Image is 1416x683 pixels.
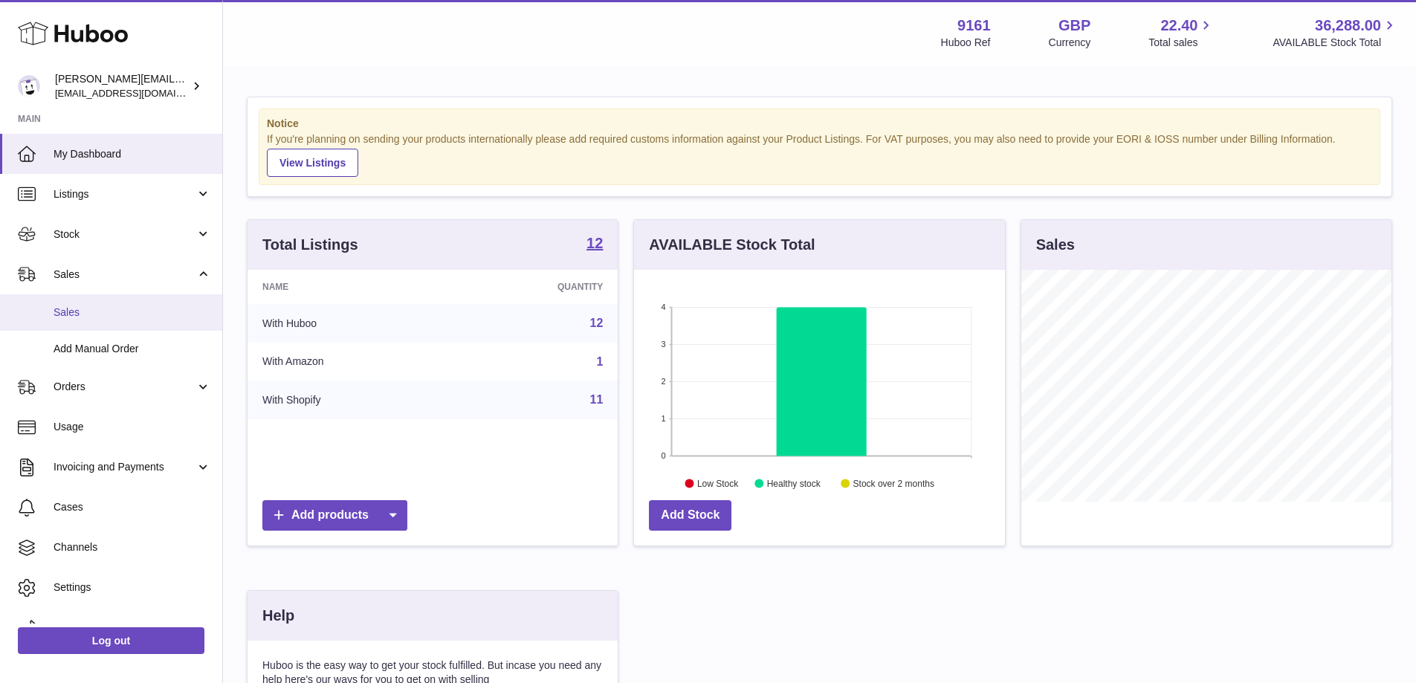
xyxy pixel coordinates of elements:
h3: Help [262,606,294,626]
img: amyesmith31@gmail.com [18,75,40,97]
div: If you're planning on sending your products internationally please add required customs informati... [267,132,1372,177]
div: [PERSON_NAME][EMAIL_ADDRESS][DOMAIN_NAME] [55,72,189,100]
h3: AVAILABLE Stock Total [649,235,815,255]
text: 3 [662,340,666,349]
strong: 12 [586,236,603,250]
text: Healthy stock [767,478,821,488]
text: Low Stock [697,478,739,488]
span: Orders [54,380,195,394]
text: 4 [662,302,666,311]
a: Add Stock [649,500,731,531]
a: 12 [586,236,603,253]
text: 2 [662,377,666,386]
h3: Sales [1036,235,1075,255]
span: [EMAIL_ADDRESS][DOMAIN_NAME] [55,87,219,99]
strong: Notice [267,117,1372,131]
a: 22.40 Total sales [1148,16,1215,50]
th: Quantity [450,270,618,304]
text: 1 [662,414,666,423]
span: Returns [54,621,211,635]
text: 0 [662,451,666,460]
a: Add products [262,500,407,531]
a: 11 [590,393,604,406]
span: 22.40 [1160,16,1197,36]
h3: Total Listings [262,235,358,255]
td: With Shopify [248,381,450,419]
div: Huboo Ref [941,36,991,50]
span: Add Manual Order [54,342,211,356]
th: Name [248,270,450,304]
span: Usage [54,420,211,434]
span: Sales [54,268,195,282]
td: With Huboo [248,304,450,343]
span: Invoicing and Payments [54,460,195,474]
span: AVAILABLE Stock Total [1273,36,1398,50]
strong: GBP [1058,16,1090,36]
span: Stock [54,227,195,242]
div: Currency [1049,36,1091,50]
a: Log out [18,627,204,654]
text: Stock over 2 months [853,478,934,488]
td: With Amazon [248,343,450,381]
span: My Dashboard [54,147,211,161]
span: Sales [54,305,211,320]
a: 1 [596,355,603,368]
a: 36,288.00 AVAILABLE Stock Total [1273,16,1398,50]
span: Listings [54,187,195,201]
a: View Listings [267,149,358,177]
a: 12 [590,317,604,329]
span: Total sales [1148,36,1215,50]
span: 36,288.00 [1315,16,1381,36]
span: Settings [54,580,211,595]
span: Cases [54,500,211,514]
span: Channels [54,540,211,554]
strong: 9161 [957,16,991,36]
